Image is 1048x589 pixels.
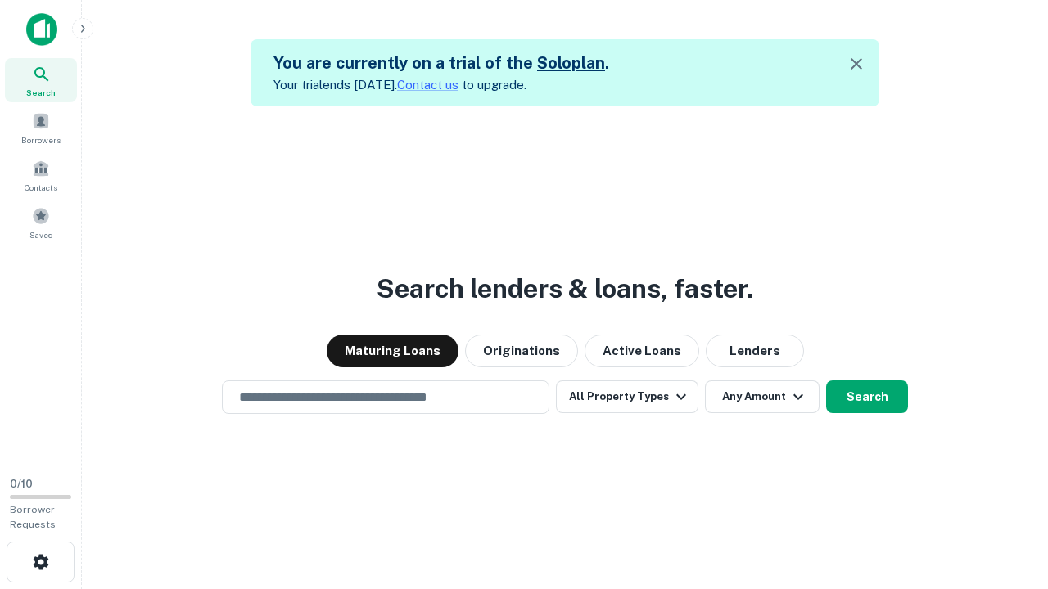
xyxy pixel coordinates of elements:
[585,335,699,367] button: Active Loans
[5,106,77,150] a: Borrowers
[327,335,458,367] button: Maturing Loans
[10,478,33,490] span: 0 / 10
[397,78,458,92] a: Contact us
[10,504,56,530] span: Borrower Requests
[5,200,77,245] a: Saved
[826,380,908,413] button: Search
[966,458,1048,537] iframe: Chat Widget
[273,51,609,75] h5: You are currently on a trial of the .
[5,153,77,197] a: Contacts
[706,335,804,367] button: Lenders
[273,75,609,95] p: Your trial ends [DATE]. to upgrade.
[26,86,56,99] span: Search
[465,335,578,367] button: Originations
[29,228,53,241] span: Saved
[25,181,57,194] span: Contacts
[26,13,57,46] img: capitalize-icon.png
[537,53,605,73] a: Soloplan
[556,380,698,413] button: All Property Types
[705,380,820,413] button: Any Amount
[5,58,77,102] a: Search
[21,133,61,146] span: Borrowers
[377,269,753,308] h3: Search lenders & loans, faster.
